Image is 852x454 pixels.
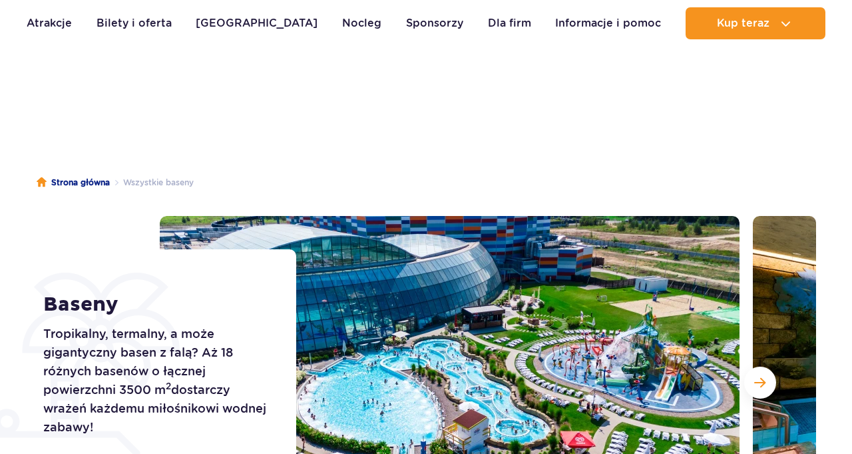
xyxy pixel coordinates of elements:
[37,176,110,189] a: Strona główna
[43,293,266,317] h1: Baseny
[27,7,72,39] a: Atrakcje
[744,367,776,399] button: Następny slajd
[686,7,825,39] button: Kup teraz
[43,325,266,437] p: Tropikalny, termalny, a może gigantyczny basen z falą? Aż 18 różnych basenów o łącznej powierzchn...
[406,7,463,39] a: Sponsorzy
[110,176,194,189] li: Wszystkie baseny
[196,7,318,39] a: [GEOGRAPHIC_DATA]
[166,381,171,391] sup: 2
[97,7,172,39] a: Bilety i oferta
[342,7,381,39] a: Nocleg
[555,7,661,39] a: Informacje i pomoc
[717,17,769,29] span: Kup teraz
[488,7,531,39] a: Dla firm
